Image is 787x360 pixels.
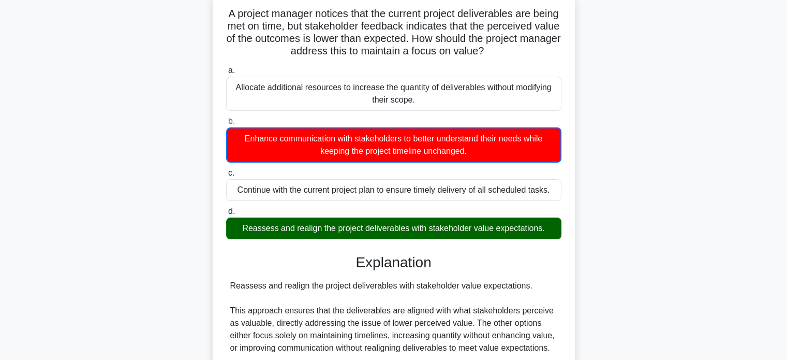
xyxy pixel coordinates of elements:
span: b. [228,117,235,125]
h5: A project manager notices that the current project deliverables are being met on time, but stakeh... [225,7,562,58]
div: Reassess and realign the project deliverables with stakeholder value expectations. [226,218,561,239]
div: Enhance communication with stakeholders to better understand their needs while keeping the projec... [226,127,561,163]
h3: Explanation [232,254,555,271]
span: a. [228,66,235,75]
div: Reassess and realign the project deliverables with stakeholder value expectations. This approach ... [230,280,557,354]
span: c. [228,168,234,177]
div: Allocate additional resources to increase the quantity of deliverables without modifying their sc... [226,77,561,111]
div: Continue with the current project plan to ensure timely delivery of all scheduled tasks. [226,179,561,201]
span: d. [228,207,235,215]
